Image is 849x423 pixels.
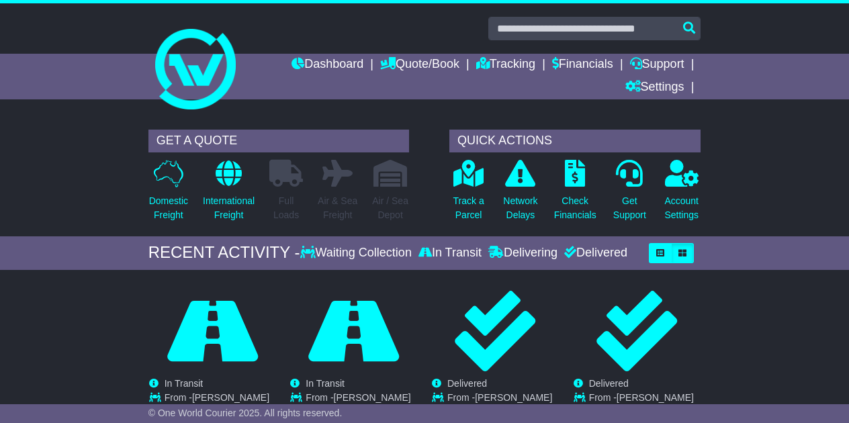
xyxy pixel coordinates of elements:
[502,159,538,230] a: NetworkDelays
[589,378,629,389] span: Delivered
[447,378,487,389] span: Delivered
[306,392,417,418] td: From -
[165,392,276,418] td: From -
[380,54,459,77] a: Quote/Book
[453,194,484,222] p: Track a Parcel
[449,130,701,152] div: QUICK ACTIONS
[476,54,535,77] a: Tracking
[664,159,699,230] a: AccountSettings
[148,130,409,152] div: GET A QUOTE
[630,54,684,77] a: Support
[306,392,410,414] span: [PERSON_NAME] Plastic Products
[553,159,597,230] a: CheckFinancials
[300,246,415,261] div: Waiting Collection
[561,246,627,261] div: Delivered
[415,246,485,261] div: In Transit
[552,54,613,77] a: Financials
[589,392,694,414] span: [PERSON_NAME] Plastic Products
[149,194,188,222] p: Domestic Freight
[269,194,303,222] p: Full Loads
[453,159,485,230] a: Track aParcel
[485,246,561,261] div: Delivering
[148,408,343,418] span: © One World Courier 2025. All rights reserved.
[589,392,701,418] td: From -
[447,392,552,414] span: [PERSON_NAME] Plastic Products
[372,194,408,222] p: Air / Sea Depot
[165,392,269,414] span: [PERSON_NAME] Plastic Products
[318,194,357,222] p: Air & Sea Freight
[447,392,559,418] td: From -
[148,159,189,230] a: DomesticFreight
[292,54,363,77] a: Dashboard
[503,194,537,222] p: Network Delays
[148,243,300,263] div: RECENT ACTIVITY -
[613,194,646,222] p: Get Support
[613,159,647,230] a: GetSupport
[203,194,255,222] p: International Freight
[165,378,204,389] span: In Transit
[664,194,699,222] p: Account Settings
[202,159,255,230] a: InternationalFreight
[306,378,345,389] span: In Transit
[554,194,596,222] p: Check Financials
[625,77,684,99] a: Settings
